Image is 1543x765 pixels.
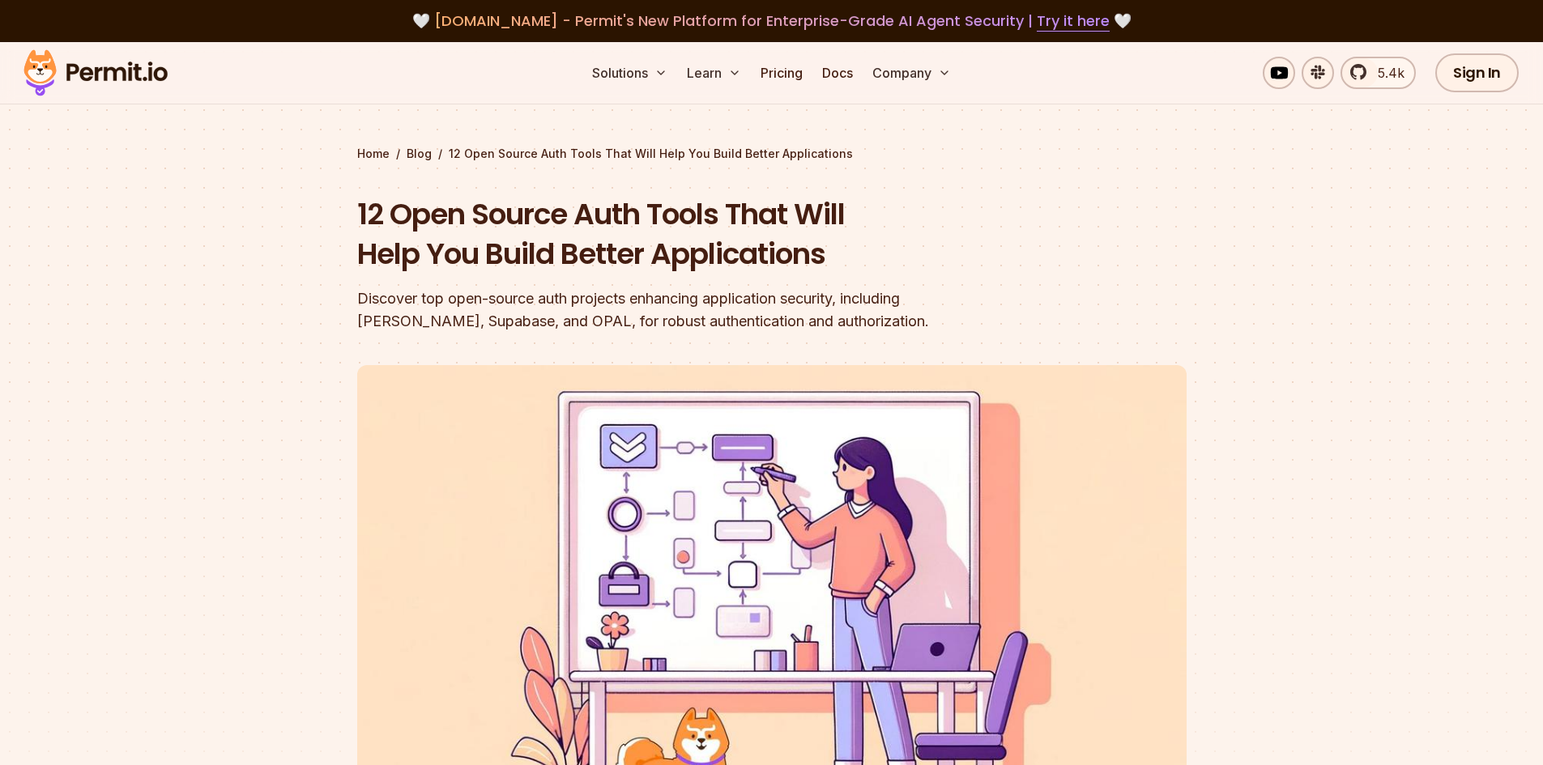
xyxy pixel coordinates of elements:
[680,57,748,89] button: Learn
[16,45,175,100] img: Permit logo
[357,194,979,274] h1: 12 Open Source Auth Tools That Will Help You Build Better Applications
[754,57,809,89] a: Pricing
[357,287,979,333] div: Discover top open-source auth projects enhancing application security, including [PERSON_NAME], S...
[1368,63,1404,83] span: 5.4k
[1037,11,1110,32] a: Try it here
[866,57,957,89] button: Company
[816,57,859,89] a: Docs
[1435,53,1519,92] a: Sign In
[357,146,1187,162] div: / /
[407,146,432,162] a: Blog
[434,11,1110,31] span: [DOMAIN_NAME] - Permit's New Platform for Enterprise-Grade AI Agent Security |
[1341,57,1416,89] a: 5.4k
[39,10,1504,32] div: 🤍 🤍
[586,57,674,89] button: Solutions
[357,146,390,162] a: Home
